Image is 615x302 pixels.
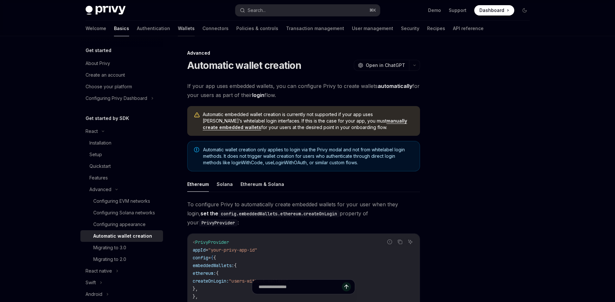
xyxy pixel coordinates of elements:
button: Ethereum & Solana [241,177,284,192]
span: Dashboard [479,7,504,14]
div: Configuring Solana networks [93,209,155,217]
code: PrivyProvider [199,219,238,226]
a: Demo [428,7,441,14]
span: = [206,247,208,253]
svg: Note [194,147,199,152]
span: If your app uses embedded wallets, you can configure Privy to create wallets for your users as pa... [187,81,420,100]
a: Migrating to 2.0 [80,253,163,265]
a: API reference [453,21,484,36]
span: ⌘ K [369,8,376,13]
div: About Privy [86,59,110,67]
h5: Get started by SDK [86,114,129,122]
a: Features [80,172,163,184]
a: Automatic wallet creation [80,230,163,242]
a: Recipes [427,21,445,36]
div: Installation [89,139,111,147]
a: Create an account [80,69,163,81]
div: Migrating to 2.0 [93,255,126,263]
div: React native [86,267,112,275]
span: { [234,263,237,268]
a: Choose your platform [80,81,163,92]
a: About Privy [80,58,163,69]
a: Authentication [137,21,170,36]
button: Open in ChatGPT [354,60,409,71]
div: Quickstart [89,162,111,170]
div: Advanced [89,186,111,193]
button: Ask AI [406,238,415,246]
span: Automatic embedded wallet creation is currently not supported if your app uses [PERSON_NAME]’s wh... [203,111,414,131]
div: Automatic wallet creation [93,232,152,240]
a: Policies & controls [236,21,278,36]
a: Quickstart [80,160,163,172]
strong: automatically [378,83,412,89]
code: config.embeddedWallets.ethereum.createOnLogin [218,210,340,217]
a: Configuring EVM networks [80,195,163,207]
span: Automatic wallet creation only applies to login via the Privy modal and not from whitelabel login... [203,146,413,166]
svg: Warning [194,112,200,118]
h5: Get started [86,47,111,54]
span: < [193,239,195,245]
div: Setup [89,151,102,158]
button: Send message [342,282,351,291]
button: Copy the contents from the code block [396,238,404,246]
button: Report incorrect code [385,238,394,246]
a: User management [352,21,393,36]
span: ethereum: [193,270,216,276]
a: Support [449,7,466,14]
span: Open in ChatGPT [366,62,405,69]
a: Transaction management [286,21,344,36]
button: Toggle dark mode [519,5,530,16]
div: Configuring Privy Dashboard [86,94,147,102]
span: { [216,270,219,276]
a: Wallets [178,21,195,36]
a: Installation [80,137,163,149]
button: Search...⌘K [235,5,380,16]
div: React [86,127,98,135]
span: To configure Privy to automatically create embedded wallets for your user when they login, proper... [187,200,420,227]
a: Setup [80,149,163,160]
div: Features [89,174,108,182]
span: { [211,255,213,261]
div: Create an account [86,71,125,79]
div: Migrating to 3.0 [93,244,126,252]
a: Dashboard [474,5,514,16]
span: embeddedWallets: [193,263,234,268]
span: config [193,255,208,261]
span: appId [193,247,206,253]
a: Welcome [86,21,106,36]
button: Solana [217,177,233,192]
div: Swift [86,279,96,286]
div: Search... [248,6,266,14]
img: dark logo [86,6,126,15]
div: Advanced [187,50,420,56]
a: Security [401,21,419,36]
button: Ethereum [187,177,209,192]
div: Configuring appearance [93,221,146,228]
div: Android [86,290,102,298]
a: Basics [114,21,129,36]
span: { [213,255,216,261]
strong: login [252,92,264,98]
span: PrivyProvider [195,239,229,245]
a: Migrating to 3.0 [80,242,163,253]
h1: Automatic wallet creation [187,59,301,71]
a: Configuring appearance [80,219,163,230]
div: Configuring EVM networks [93,197,150,205]
a: Connectors [202,21,229,36]
div: Choose your platform [86,83,132,91]
a: Configuring Solana networks [80,207,163,219]
span: = [208,255,211,261]
span: "your-privy-app-id" [208,247,257,253]
strong: set the [200,210,340,217]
